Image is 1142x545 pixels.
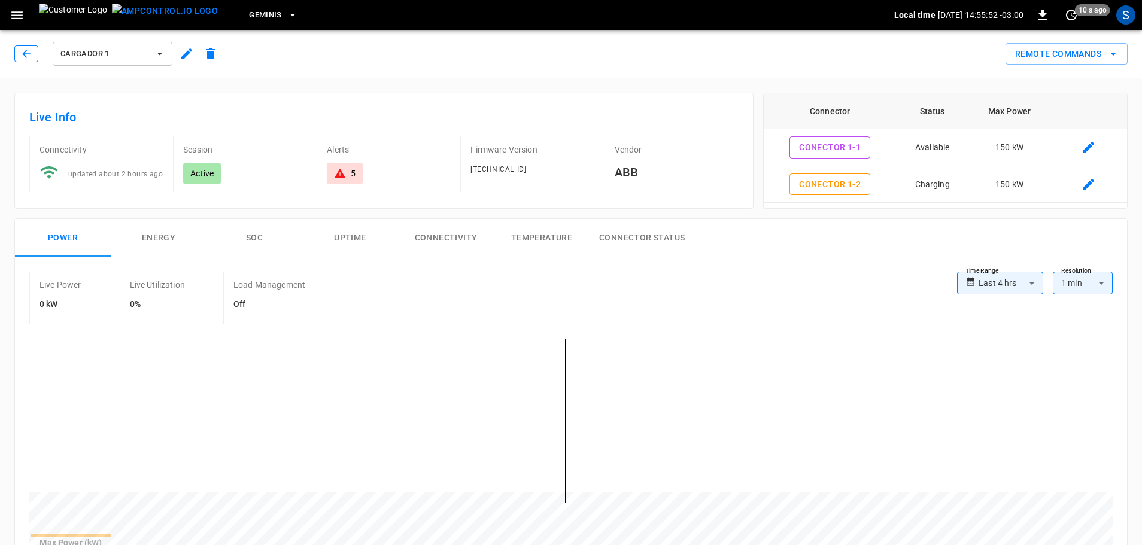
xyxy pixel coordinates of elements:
h6: 0% [130,298,185,311]
td: 150 kW [968,129,1051,166]
button: Geminis [244,4,302,27]
div: profile-icon [1116,5,1135,25]
button: Energy [111,219,206,257]
div: 1 min [1053,272,1113,294]
div: 5 [351,168,356,179]
td: Charging [897,166,968,203]
p: Live Power [40,279,81,291]
span: [TECHNICAL_ID] [470,165,526,173]
p: Session [183,144,307,156]
p: [DATE] 14:55:52 -03:00 [938,9,1023,21]
p: Load Management [233,279,305,291]
p: Connectivity [40,144,163,156]
button: Connector Status [590,219,694,257]
th: Status [897,93,968,129]
button: SOC [206,219,302,257]
h6: 0 kW [40,298,81,311]
div: Last 4 hrs [979,272,1043,294]
td: Available [897,129,968,166]
span: 10 s ago [1075,4,1110,16]
th: Max Power [968,93,1051,129]
button: set refresh interval [1062,5,1081,25]
p: Alerts [327,144,451,156]
img: Customer Logo [39,4,107,26]
img: ampcontrol.io logo [112,4,218,19]
label: Time Range [965,266,999,276]
button: Cargador 1 [53,42,172,66]
h6: ABB [615,163,739,182]
button: Temperature [494,219,590,257]
table: connector table [764,93,1127,276]
span: Geminis [249,8,282,22]
th: Connector [764,93,897,129]
p: Active [190,168,214,179]
span: Cargador 1 [60,47,149,61]
p: Live Utilization [130,279,185,291]
label: Resolution [1061,266,1091,276]
p: Vendor [615,144,739,156]
p: Local time [894,9,936,21]
td: 150 kW [968,203,1051,240]
span: updated about 2 hours ago [68,170,163,178]
button: Remote Commands [1006,43,1128,65]
button: Connectivity [398,219,494,257]
h6: Off [233,298,305,311]
button: Uptime [302,219,398,257]
p: Firmware Version [470,144,594,156]
td: 150 kW [968,166,1051,203]
td: Available [897,203,968,240]
div: remote commands options [1006,43,1128,65]
h6: Live Info [29,108,739,127]
button: Conector 1-1 [789,136,870,159]
button: Conector 1-2 [789,173,870,196]
button: Power [15,219,111,257]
